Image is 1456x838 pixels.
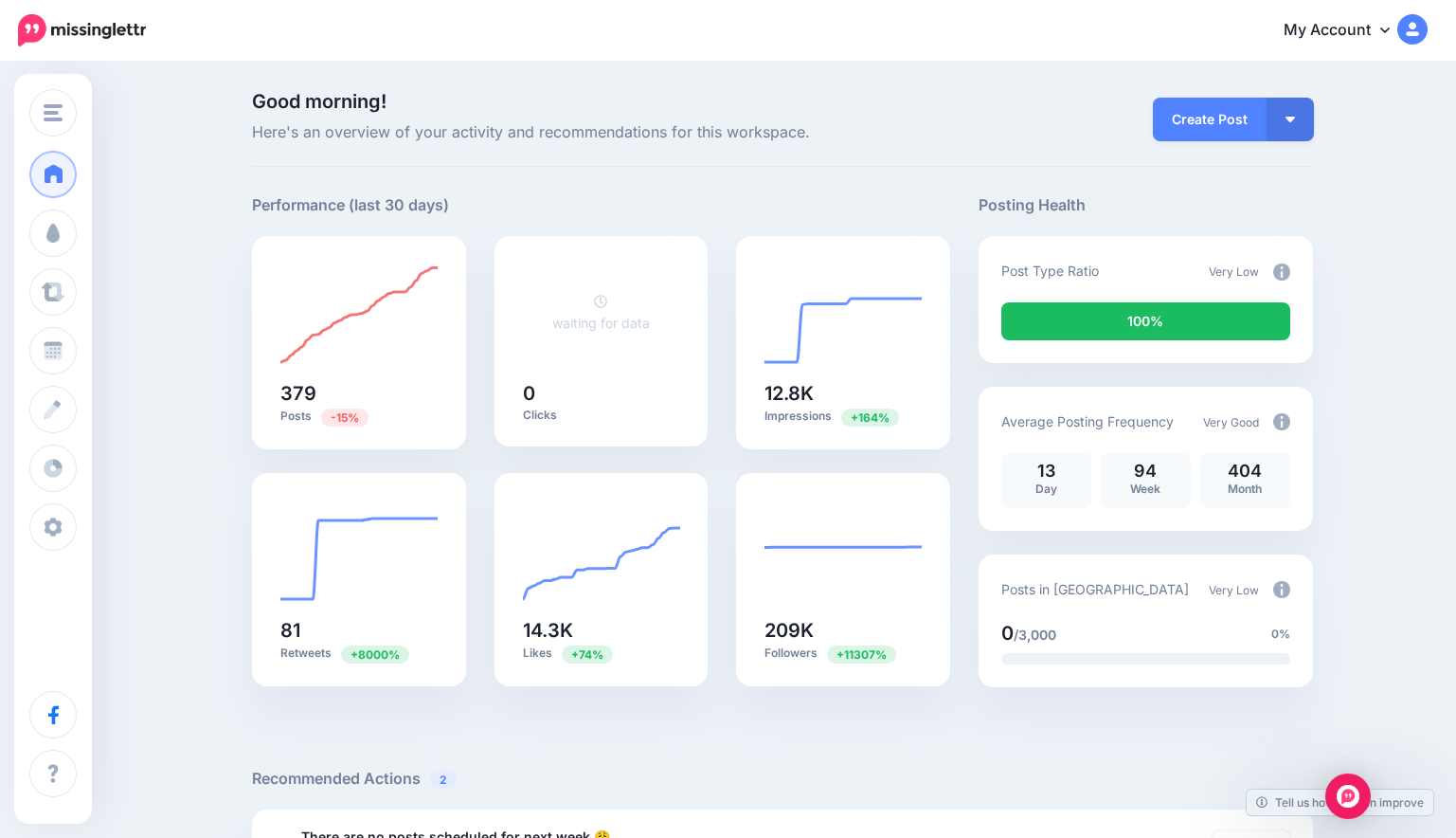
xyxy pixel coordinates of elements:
[280,621,438,640] h5: 81
[1203,415,1259,429] span: Very Good
[1285,117,1295,122] img: arrow-down-white.png
[764,621,922,640] h5: 209K
[44,104,63,121] img: menu.png
[1001,302,1290,340] div: 100% of your posts in the last 30 days were manually created (i.e. were not from Drip Campaigns o...
[280,645,438,663] p: Retweets
[1001,410,1174,432] p: Average Posting Frequency
[1110,463,1181,480] p: 94
[252,193,449,217] h5: Performance (last 30 days)
[1001,622,1014,645] span: 0
[1153,98,1267,141] a: Create Post
[1265,8,1428,54] a: My Account
[1210,463,1281,480] p: 404
[764,645,922,663] p: Followers
[1271,625,1290,644] span: 0%
[1011,463,1082,480] p: 13
[979,193,1313,217] h5: Posting Health
[1035,482,1057,496] span: Day
[341,646,409,664] span: Previous period: 1
[1247,790,1433,815] a: Tell us how we can improve
[1273,581,1290,598] img: info-circle-grey.png
[562,646,613,664] span: Previous period: 8.22K
[1273,413,1290,430] img: info-circle-grey.png
[252,90,386,113] span: Good morning!
[1130,482,1160,496] span: Week
[430,771,457,789] span: 2
[1273,264,1290,281] img: info-circle-grey.png
[1014,627,1056,643] span: /3,000
[523,384,680,403] h5: 0
[764,408,922,426] p: Impressions
[1001,260,1099,282] p: Post Type Ratio
[764,384,922,403] h5: 12.8K
[321,409,368,427] span: Previous period: 445
[18,14,146,46] img: Missinglettr
[252,767,1313,791] h5: Recommended Actions
[552,293,650,331] a: waiting for data
[1209,264,1259,279] span: Very Low
[523,621,680,640] h5: 14.3K
[252,120,950,145] span: Here's an overview of your activity and recommendations for this workspace.
[827,646,896,664] span: Previous period: 1.84K
[1325,774,1371,819] div: Open Intercom Messenger
[1001,578,1189,600] p: Posts in [GEOGRAPHIC_DATA]
[1209,583,1259,597] span: Very Low
[1228,482,1262,496] span: Month
[523,645,680,663] p: Likes
[841,409,899,427] span: Previous period: 4.84K
[523,408,680,423] p: Clicks
[280,408,438,426] p: Posts
[280,384,438,403] h5: 379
